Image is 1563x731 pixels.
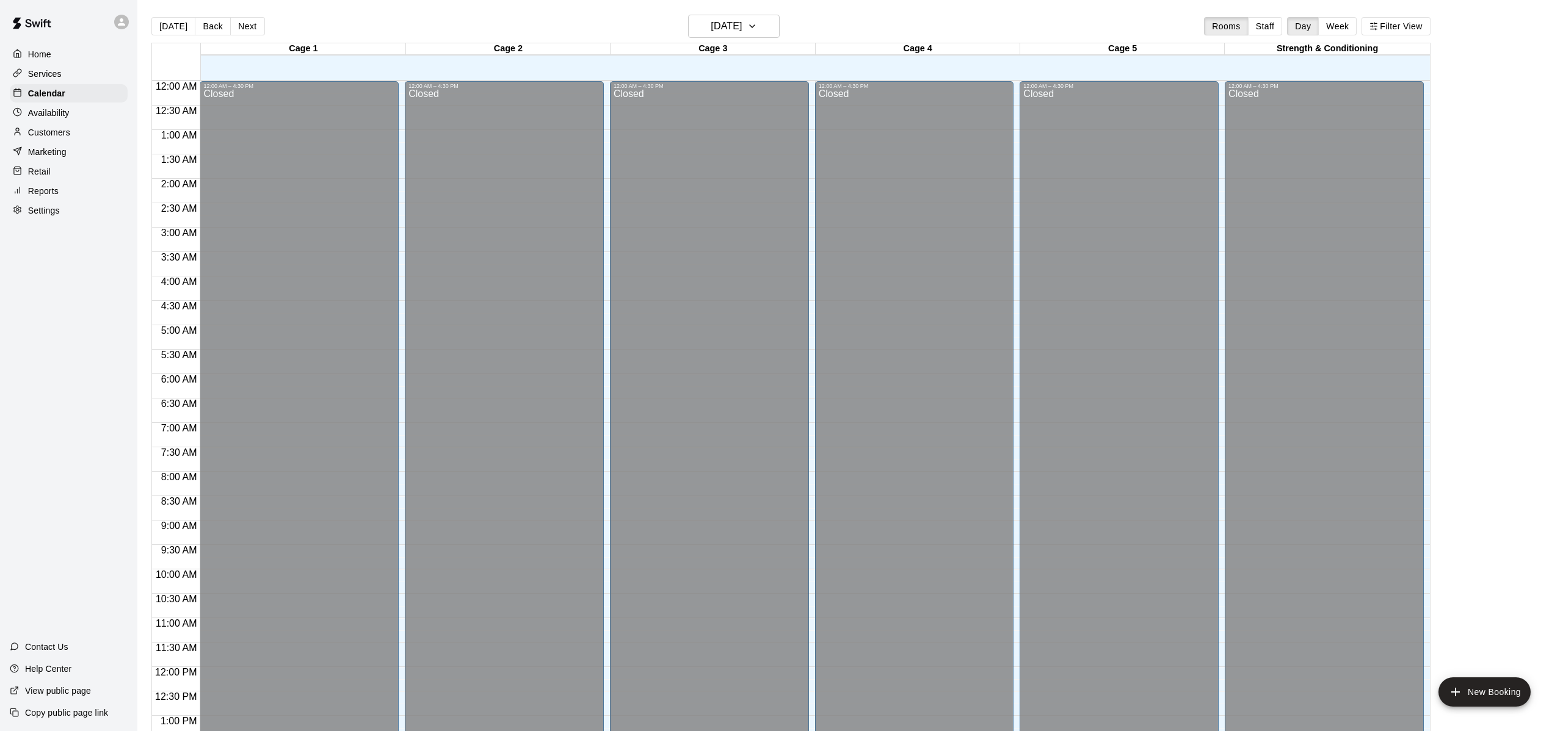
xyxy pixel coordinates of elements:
span: 2:30 AM [158,203,200,214]
span: 1:00 AM [158,130,200,140]
p: Availability [28,107,70,119]
div: Cage 2 [406,43,611,55]
span: 2:00 AM [158,179,200,189]
h6: [DATE] [711,18,742,35]
button: Filter View [1362,17,1430,35]
a: Services [10,65,128,83]
a: Reports [10,182,128,200]
div: 12:00 AM – 4:30 PM [1023,83,1215,89]
span: 8:30 AM [158,496,200,506]
a: Customers [10,123,128,142]
span: 6:00 AM [158,374,200,384]
span: 3:30 AM [158,252,200,262]
span: 12:30 PM [152,691,200,702]
button: Week [1318,17,1357,35]
p: Contact Us [25,641,68,653]
div: Strength & Conditioning [1225,43,1429,55]
button: [DATE] [688,15,780,38]
p: Retail [28,165,51,178]
p: Marketing [28,146,67,158]
p: Settings [28,204,60,217]
div: 12:00 AM – 4:30 PM [819,83,1010,89]
div: Cage 4 [816,43,1020,55]
a: Retail [10,162,128,181]
div: 12:00 AM – 4:30 PM [408,83,600,89]
span: 9:00 AM [158,520,200,531]
a: Calendar [10,84,128,103]
span: 9:30 AM [158,545,200,555]
a: Settings [10,201,128,220]
span: 4:30 AM [158,301,200,311]
button: Rooms [1204,17,1248,35]
span: 5:00 AM [158,325,200,336]
button: Staff [1248,17,1283,35]
p: Help Center [25,663,71,675]
p: Customers [28,126,70,139]
a: Availability [10,104,128,122]
span: 12:00 PM [152,667,200,677]
span: 12:30 AM [153,106,200,116]
span: 7:30 AM [158,447,200,458]
button: Day [1287,17,1319,35]
div: 12:00 AM – 4:30 PM [203,83,395,89]
span: 6:30 AM [158,398,200,409]
div: Cage 1 [201,43,405,55]
div: 12:00 AM – 4:30 PM [614,83,805,89]
p: Calendar [28,87,65,99]
button: Next [230,17,264,35]
span: 10:30 AM [153,594,200,604]
p: Home [28,48,51,60]
button: add [1438,677,1531,707]
span: 5:30 AM [158,350,200,360]
p: View public page [25,685,91,697]
span: 3:00 AM [158,228,200,238]
p: Reports [28,185,59,197]
a: Marketing [10,143,128,161]
p: Copy public page link [25,707,108,719]
span: 1:30 AM [158,154,200,165]
div: 12:00 AM – 4:30 PM [1228,83,1420,89]
div: Cage 3 [611,43,815,55]
span: 4:00 AM [158,276,200,287]
span: 8:00 AM [158,472,200,482]
a: Home [10,45,128,63]
p: Services [28,68,62,80]
button: Back [195,17,231,35]
span: 7:00 AM [158,423,200,433]
button: [DATE] [151,17,195,35]
span: 11:00 AM [153,618,200,628]
span: 12:00 AM [153,81,200,92]
div: Cage 5 [1020,43,1225,55]
span: 10:00 AM [153,569,200,580]
span: 1:00 PM [158,716,200,726]
span: 11:30 AM [153,643,200,653]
